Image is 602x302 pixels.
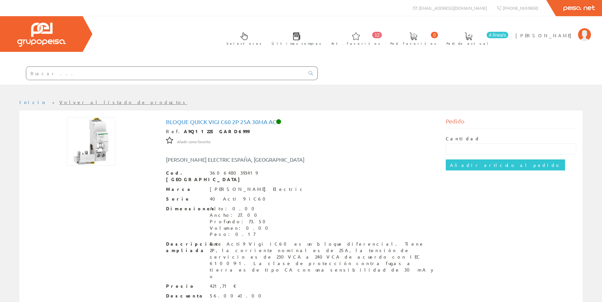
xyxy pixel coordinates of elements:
div: 56.00+0.00 [210,293,265,299]
img: Foto artículo Bloque Quick Vigi C60 2p 25a 30ma Ac (150x150) [67,117,115,166]
div: 40 Acti 9 iC60 [210,196,269,202]
div: Pedido [446,117,576,129]
div: 3606480393419 [210,170,257,176]
span: Descripción ampliada [166,241,205,254]
span: [EMAIL_ADDRESS][DOMAIN_NAME] [419,5,487,11]
div: Volumen: 0.00 [210,225,272,231]
span: Marca [166,186,205,192]
h1: Bloque Quick Vigi C60 2p 25a 30ma Ac [166,119,436,125]
div: Este Acti9 Vigi iC60 es un bloque diferencial. Tiene 2P, la corriente nominal es de 25A, la tensi... [210,241,436,280]
a: Inicio [19,99,47,105]
span: Descuento [166,293,205,299]
span: [PHONE_NUMBER] [503,5,538,11]
span: Pedido actual [446,40,490,47]
div: 421,71 € [210,283,237,289]
a: Últimas compras [265,27,325,49]
a: Añadir como favorito [177,138,210,144]
div: Ref. [166,128,436,135]
span: Dimensiones [166,205,205,212]
div: Ancho: 27.00 [210,212,272,218]
a: 12 Art. favoritos [325,27,384,49]
strong: A9Q11225 GARD6999 [184,128,250,134]
div: [PERSON_NAME] Electric [210,186,305,192]
a: Selectores [220,27,265,49]
input: Añadir artículo al pedido [446,159,565,170]
span: 4 línea/s [487,32,508,38]
span: 0 [431,32,438,38]
span: 12 [372,32,382,38]
span: Selectores [227,40,262,47]
div: Peso: 0.17 [210,231,272,238]
input: Buscar ... [26,67,305,80]
label: Cantidad [446,135,480,142]
div: Alto: 0.00 [210,205,272,212]
div: [PERSON_NAME] ELECTRIC ESPAÑA, [GEOGRAPHIC_DATA] [161,156,325,163]
img: Grupo Peisa [17,23,66,47]
div: Profundo: 73.50 [210,218,272,225]
span: Ped. favoritos [390,40,436,47]
span: Serie [166,196,205,202]
a: [PERSON_NAME] [515,27,591,33]
span: Art. favoritos [331,40,380,47]
span: Añadir como favorito [177,139,210,145]
a: Volver al listado de productos [59,99,187,105]
span: Precio [166,283,205,289]
span: Cod. [GEOGRAPHIC_DATA] [166,170,205,183]
a: 4 línea/s Pedido actual [440,27,510,49]
span: [PERSON_NAME] [515,32,575,39]
span: Últimas compras [272,40,321,47]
